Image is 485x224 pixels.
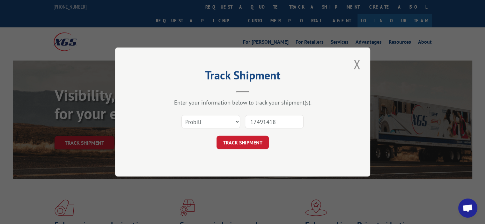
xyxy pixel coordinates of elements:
[217,136,269,149] button: TRACK SHIPMENT
[245,115,304,128] input: Number(s)
[147,99,338,106] div: Enter your information below to track your shipment(s).
[147,71,338,83] h2: Track Shipment
[351,55,362,73] button: Close modal
[458,199,477,218] a: Open chat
